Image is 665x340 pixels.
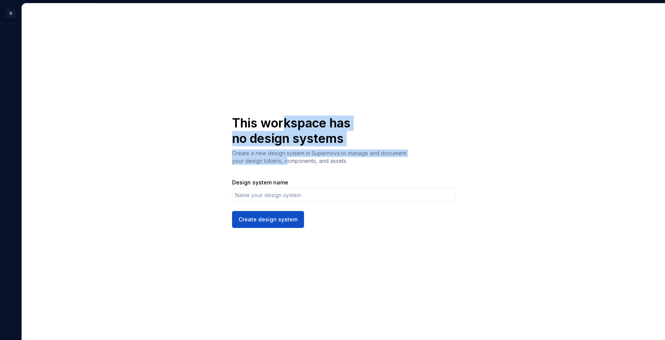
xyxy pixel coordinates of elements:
div: D [6,9,15,18]
span: Create design system [239,216,297,223]
h1: This workspace has no design systems [232,116,366,146]
label: Design system name [232,179,288,186]
button: D [2,5,20,22]
input: Name your design system [232,188,455,202]
p: Create a new design system in Supernova to manage and document your design tokens, components, an... [232,149,411,165]
button: Create design system [232,211,304,228]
